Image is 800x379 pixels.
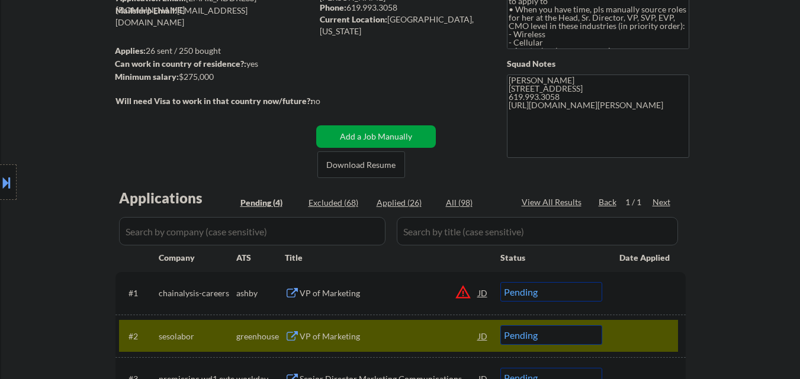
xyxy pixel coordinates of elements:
strong: Mailslurp Email: [115,5,177,15]
div: Excluded (68) [309,197,368,209]
div: JD [477,282,489,303]
div: [EMAIL_ADDRESS][DOMAIN_NAME] [115,5,312,28]
div: Title [285,252,489,264]
div: Applied (26) [377,197,436,209]
div: Status [500,247,602,268]
div: 619.993.3058 [320,2,487,14]
div: #2 [128,331,149,342]
button: Add a Job Manually [316,125,436,148]
div: VP of Marketing [300,331,478,342]
div: sesolabor [159,331,236,342]
div: 1 / 1 [625,196,653,208]
div: View All Results [522,196,585,208]
div: yes [115,58,309,70]
div: 26 sent / 250 bought [115,45,312,57]
div: #1 [128,287,149,299]
button: warning_amber [455,284,471,300]
strong: Minimum salary: [115,72,179,82]
div: $275,000 [115,71,312,83]
div: ATS [236,252,285,264]
div: [GEOGRAPHIC_DATA], [US_STATE] [320,14,487,37]
input: Search by title (case sensitive) [397,217,678,245]
div: VP of Marketing [300,287,478,299]
button: Download Resume [317,151,405,178]
div: Squad Notes [507,58,689,70]
div: chainalysis-careers [159,287,236,299]
div: Date Applied [619,252,672,264]
div: Pending (4) [240,197,300,209]
strong: Current Location: [320,14,387,24]
div: Back [599,196,618,208]
strong: Applies: [115,46,146,56]
strong: Can work in country of residence?: [115,59,246,69]
div: Next [653,196,672,208]
strong: Will need Visa to work in that country now/future?: [115,96,313,106]
div: no [311,95,345,107]
div: All (98) [446,197,505,209]
div: ashby [236,287,285,299]
input: Search by company (case sensitive) [119,217,385,245]
div: JD [477,325,489,346]
div: greenhouse [236,331,285,342]
strong: Phone: [320,2,346,12]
